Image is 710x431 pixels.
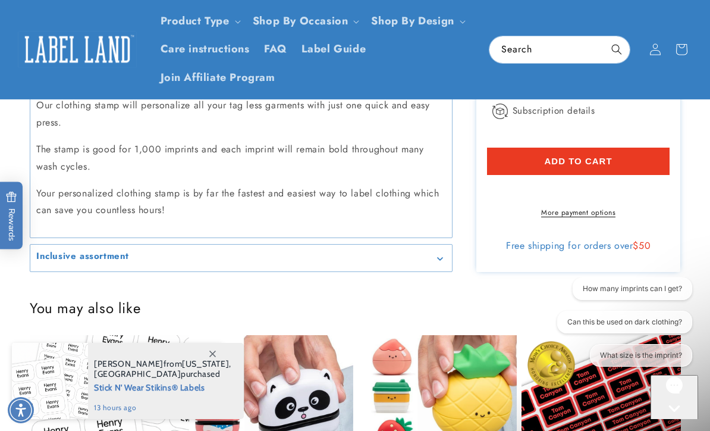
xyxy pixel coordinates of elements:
[371,13,454,29] a: Shop By Design
[153,64,282,92] a: Join Affiliate Program
[487,240,670,252] div: Free shipping for orders over
[604,36,630,63] button: Search
[94,379,231,394] span: Stick N' Wear Stikins® Labels
[264,42,287,56] span: FAQ
[36,185,446,220] p: Your personalized clothing stamp is by far the fastest and easiest way to label clothing which ca...
[246,7,365,35] summary: Shop By Occasion
[161,13,230,29] a: Product Type
[94,368,181,379] span: [GEOGRAPHIC_DATA]
[487,207,670,218] a: More payment options
[153,7,246,35] summary: Product Type
[182,358,229,369] span: [US_STATE]
[18,31,137,68] img: Label Land
[651,375,698,419] iframe: Gorgias live chat messenger
[253,14,348,28] span: Shop By Occasion
[301,42,366,56] span: Label Guide
[545,155,612,166] span: Add to cart
[153,35,257,63] a: Care instructions
[633,239,639,252] span: $
[36,141,446,176] p: The stamp is good for 1,000 imprints and each imprint will remain bold throughout many wash cycles.
[487,147,670,174] button: Add to cart
[161,71,275,85] span: Join Affiliate Program
[513,104,595,118] span: Subscription details
[30,245,452,271] summary: Inclusive assortment
[36,97,446,132] p: Our clothing stamp will personalize all your tag less garments with just one quick and easy press.
[541,277,698,377] iframe: Gorgias live chat conversation starters
[161,42,250,56] span: Care instructions
[94,359,231,379] span: from , purchased
[30,299,680,317] h2: You may also like
[94,358,164,369] span: [PERSON_NAME]
[6,192,17,241] span: Rewards
[294,35,373,63] a: Label Guide
[8,397,34,423] div: Accessibility Menu
[14,26,142,72] a: Label Land
[36,251,129,263] h2: Inclusive assortment
[364,7,470,35] summary: Shop By Design
[257,35,294,63] a: FAQ
[94,402,231,413] span: 13 hours ago
[639,239,651,252] span: 50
